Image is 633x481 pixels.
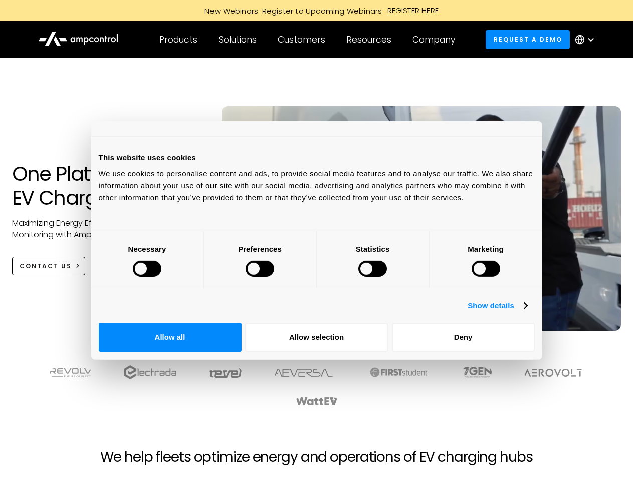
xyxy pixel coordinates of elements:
img: Aerovolt Logo [524,369,583,377]
div: Products [159,34,197,45]
a: CONTACT US [12,257,86,275]
button: Deny [392,323,535,352]
img: electrada logo [124,365,176,379]
div: Company [412,34,455,45]
div: New Webinars: Register to Upcoming Webinars [194,6,387,16]
strong: Necessary [128,244,166,253]
div: Resources [346,34,391,45]
a: Show details [468,300,527,312]
div: REGISTER HERE [387,5,439,16]
button: Allow all [99,323,242,352]
div: Customers [278,34,325,45]
p: Maximizing Energy Efficiency, Uptime, and 24/7 Monitoring with Ampcontrol Solutions [12,218,202,241]
h1: One Platform for EV Charging Hubs [12,162,202,210]
div: We use cookies to personalise content and ads, to provide social media features and to analyse ou... [99,167,535,203]
strong: Statistics [356,244,390,253]
button: Allow selection [245,323,388,352]
img: WattEV logo [296,397,338,405]
div: CONTACT US [20,262,72,271]
a: New Webinars: Register to Upcoming WebinarsREGISTER HERE [91,5,542,16]
div: Solutions [219,34,257,45]
div: This website uses cookies [99,152,535,164]
a: Request a demo [486,30,570,49]
h2: We help fleets optimize energy and operations of EV charging hubs [100,449,532,466]
strong: Marketing [468,244,504,253]
strong: Preferences [238,244,282,253]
